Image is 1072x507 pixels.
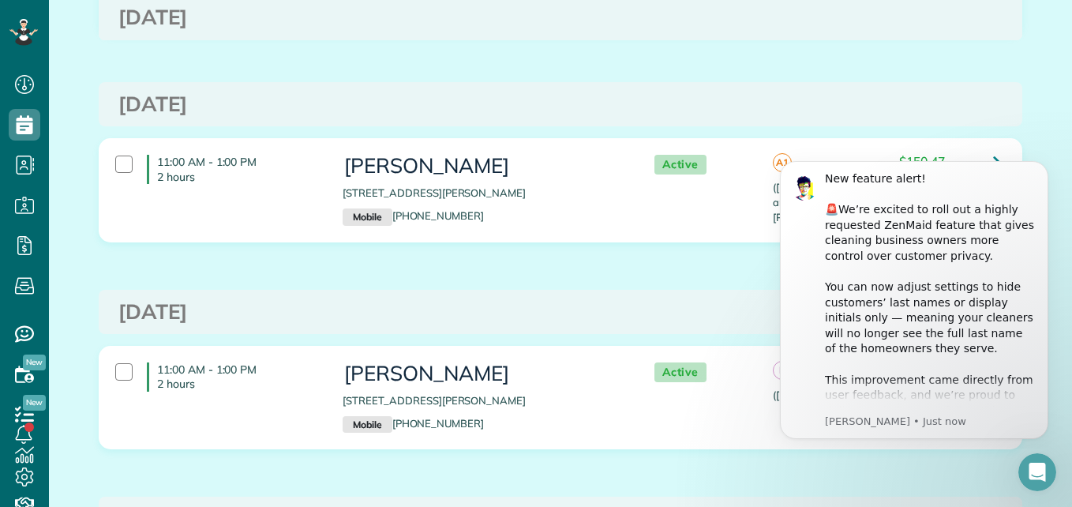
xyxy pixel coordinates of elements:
[118,93,1003,116] h3: [DATE]
[23,395,46,411] span: New
[1018,453,1056,491] iframe: Intercom live chat
[343,155,622,178] h3: [PERSON_NAME]
[147,155,319,183] h4: 11:00 AM - 1:00 PM
[147,362,319,391] h4: 11:00 AM - 1:00 PM
[23,355,46,370] span: New
[157,170,319,184] p: 2 hours
[118,301,1003,324] h3: [DATE]
[69,268,280,282] p: Message from Alexandre, sent Just now
[69,24,280,411] div: New feature alert! 🚨We’re excited to roll out a highly requested ZenMaid feature that gives clean...
[756,147,1072,449] iframe: Intercom notifications message
[654,155,707,175] span: Active
[343,417,484,430] a: Mobile[PHONE_NUMBER]
[654,362,707,382] span: Active
[343,208,392,226] small: Mobile
[118,6,1003,29] h3: [DATE]
[343,416,392,434] small: Mobile
[157,377,319,391] p: 2 hours
[343,186,622,201] p: [STREET_ADDRESS][PERSON_NAME]
[343,362,622,385] h3: [PERSON_NAME]
[343,393,622,408] p: [STREET_ADDRESS][PERSON_NAME]
[343,209,484,222] a: Mobile[PHONE_NUMBER]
